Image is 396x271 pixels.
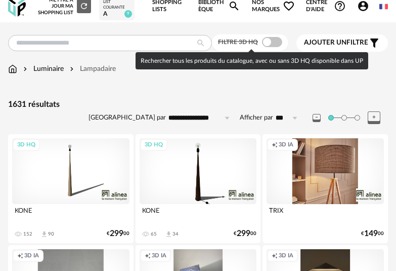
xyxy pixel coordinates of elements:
span: Creation icon [272,141,278,149]
div: € 00 [361,230,384,237]
div: TRIX [267,204,384,224]
div: 3D HQ [13,139,40,151]
span: Creation icon [145,252,151,260]
span: 3D IA [152,252,166,260]
div: Rechercher tous les produits du catalogue, avec ou sans 3D HQ disponible dans UP [136,52,368,69]
span: 149 [364,230,378,237]
span: 3D IA [279,252,293,260]
div: € 00 [234,230,256,237]
div: 34 [172,231,179,237]
div: KONE [140,204,257,224]
a: 3D HQ KONE 65 Download icon 34 €29900 [136,134,261,243]
span: Filtre 3D HQ [218,39,258,45]
span: Filter icon [368,37,380,49]
div: A [103,10,130,18]
span: Creation icon [17,252,23,260]
button: Ajouter unfiltre Filter icon [296,34,388,52]
div: KONE [12,204,129,224]
span: Ajouter un [304,39,346,46]
img: svg+xml;base64,PHN2ZyB3aWR0aD0iMTYiIGhlaWdodD0iMTYiIHZpZXdCb3g9IjAgMCAxNiAxNiIgZmlsbD0ibm9uZSIgeG... [21,64,29,74]
a: Creation icon 3D IA TRIX €14900 [262,134,388,243]
span: 299 [110,230,123,237]
span: 9 [124,10,132,18]
label: [GEOGRAPHIC_DATA] par [89,113,166,122]
span: Download icon [40,230,48,238]
span: 3D IA [24,252,39,260]
label: Afficher par [240,113,273,122]
div: 3D HQ [140,139,167,151]
div: € 00 [107,230,129,237]
span: Refresh icon [79,4,89,9]
span: Creation icon [272,252,278,260]
span: filtre [304,38,368,47]
a: 3D HQ KONE 152 Download icon 90 €29900 [8,134,134,243]
img: fr [379,3,388,11]
div: 90 [48,231,54,237]
span: 299 [237,230,250,237]
div: 65 [151,231,157,237]
span: 3D IA [279,141,293,149]
img: svg+xml;base64,PHN2ZyB3aWR0aD0iMTYiIGhlaWdodD0iMTciIHZpZXdCb3g9IjAgMCAxNiAxNyIgZmlsbD0ibm9uZSIgeG... [8,64,17,74]
div: Luminaire [21,64,64,74]
div: 152 [23,231,32,237]
span: Download icon [165,230,172,238]
div: 1631 résultats [8,99,388,110]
